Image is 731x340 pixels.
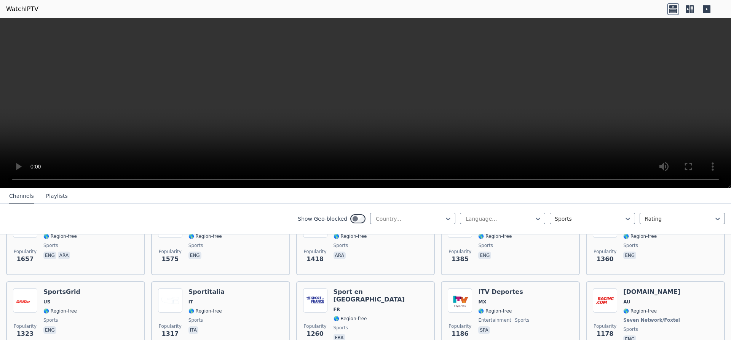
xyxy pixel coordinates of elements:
span: 🌎 Region-free [188,308,222,314]
span: sports [43,242,58,249]
span: sports [334,242,348,249]
span: IT [188,299,193,305]
p: ara [58,252,70,259]
span: sports [513,317,529,323]
p: eng [478,252,491,259]
p: eng [43,252,56,259]
span: sports [188,317,203,323]
span: sports [478,242,493,249]
span: 1323 [17,329,34,338]
button: Playlists [46,189,68,204]
span: Popularity [594,323,616,329]
span: sports [43,317,58,323]
p: eng [43,326,56,334]
span: 🌎 Region-free [43,233,77,239]
img: Racing.com [593,288,617,313]
img: SportsGrid [13,288,37,313]
span: 🌎 Region-free [188,233,222,239]
p: eng [188,252,201,259]
label: Show Geo-blocked [298,215,347,223]
span: 1657 [17,255,34,264]
span: Popularity [448,323,471,329]
span: 1317 [162,329,179,338]
p: spa [478,326,490,334]
span: sports [623,242,638,249]
span: 🌎 Region-free [478,308,512,314]
span: 1575 [162,255,179,264]
span: entertainment [478,317,511,323]
span: 1385 [452,255,469,264]
span: sports [334,325,348,331]
span: Popularity [448,249,471,255]
span: US [43,299,50,305]
img: Sport en France [303,288,327,313]
span: Popularity [304,323,327,329]
img: ITV Deportes [448,288,472,313]
span: 1418 [306,255,324,264]
h6: Sport en [GEOGRAPHIC_DATA] [334,288,428,303]
span: Popularity [159,249,182,255]
span: 1178 [597,329,614,338]
span: Popularity [304,249,327,255]
p: ara [334,252,346,259]
span: 🌎 Region-free [43,308,77,314]
p: ita [188,326,198,334]
span: sports [623,326,638,332]
span: MX [478,299,486,305]
span: Popularity [14,323,37,329]
span: 1186 [452,329,469,338]
img: Sportitalia [158,288,182,313]
button: Channels [9,189,34,204]
span: 🌎 Region-free [334,233,367,239]
span: FR [334,306,340,313]
span: sports [188,242,203,249]
h6: [DOMAIN_NAME] [623,288,682,296]
span: 🌎 Region-free [623,308,657,314]
h6: Sportitalia [188,288,225,296]
span: Popularity [159,323,182,329]
span: 🌎 Region-free [334,316,367,322]
span: 1360 [597,255,614,264]
span: 🌎 Region-free [623,233,657,239]
h6: SportsGrid [43,288,80,296]
a: WatchIPTV [6,5,38,14]
span: 🌎 Region-free [478,233,512,239]
span: Popularity [14,249,37,255]
span: AU [623,299,630,305]
span: 1260 [306,329,324,338]
h6: ITV Deportes [478,288,529,296]
span: Popularity [594,249,616,255]
p: eng [623,252,636,259]
span: Seven Network/Foxtel [623,317,680,323]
